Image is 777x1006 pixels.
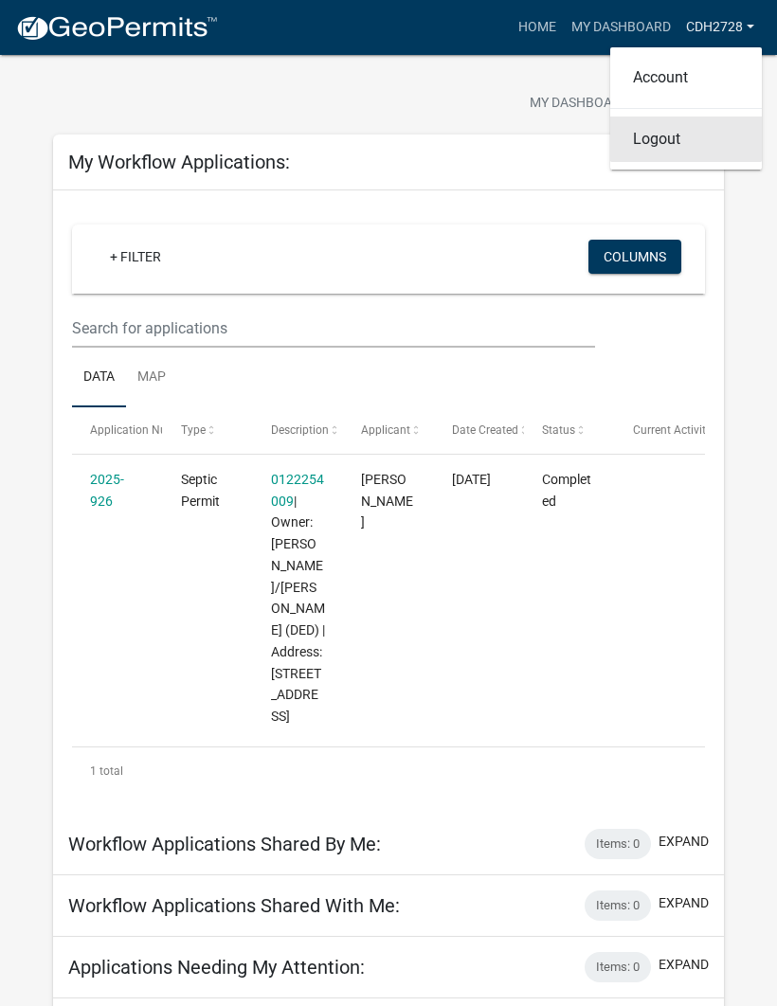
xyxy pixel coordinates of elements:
span: 0122254009 | Owner: Hill, Christopher D/Kline, Amy J (DED) | Address: 575 PEORIA CROSS [271,472,325,724]
div: Items: 0 [585,829,651,859]
a: 0122254009 [271,472,324,509]
datatable-header-cell: Applicant [343,407,433,453]
div: collapse [53,190,724,814]
a: My Dashboard [564,9,678,45]
span: Status [542,423,575,437]
a: Map [126,348,177,408]
div: Items: 0 [585,952,651,982]
span: 09/02/2025 [452,472,491,487]
span: Description [271,423,329,437]
h5: Applications Needing My Attention: [68,956,365,979]
span: Current Activity [633,423,712,437]
input: Search for applications [72,309,595,348]
span: Christopher Hill [361,472,413,530]
div: 1 total [72,747,705,795]
button: Columns [588,240,681,274]
span: Application Number [90,423,193,437]
a: Account [610,55,762,100]
datatable-header-cell: Date Created [434,407,524,453]
datatable-header-cell: Application Number [72,407,162,453]
datatable-header-cell: Type [162,407,252,453]
button: My Dashboard Settingssettings [515,85,734,122]
h5: Workflow Applications Shared By Me: [68,833,381,855]
datatable-header-cell: Current Activity [615,407,705,453]
datatable-header-cell: Status [524,407,614,453]
span: Date Created [452,423,518,437]
a: Logout [610,117,762,162]
button: expand [659,955,709,975]
button: expand [659,832,709,852]
span: Completed [542,472,591,509]
span: My Dashboard Settings [530,93,693,116]
a: Data [72,348,126,408]
span: Type [181,423,206,437]
a: cdh2728 [678,9,762,45]
a: 2025-926 [90,472,124,509]
h5: My Workflow Applications: [68,151,290,173]
datatable-header-cell: Description [253,407,343,453]
a: + Filter [95,240,176,274]
div: Items: 0 [585,890,651,921]
span: Septic Permit [181,472,220,509]
span: Applicant [361,423,410,437]
div: cdh2728 [610,47,762,170]
a: Home [511,9,564,45]
button: expand [659,893,709,913]
h5: Workflow Applications Shared With Me: [68,894,400,917]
